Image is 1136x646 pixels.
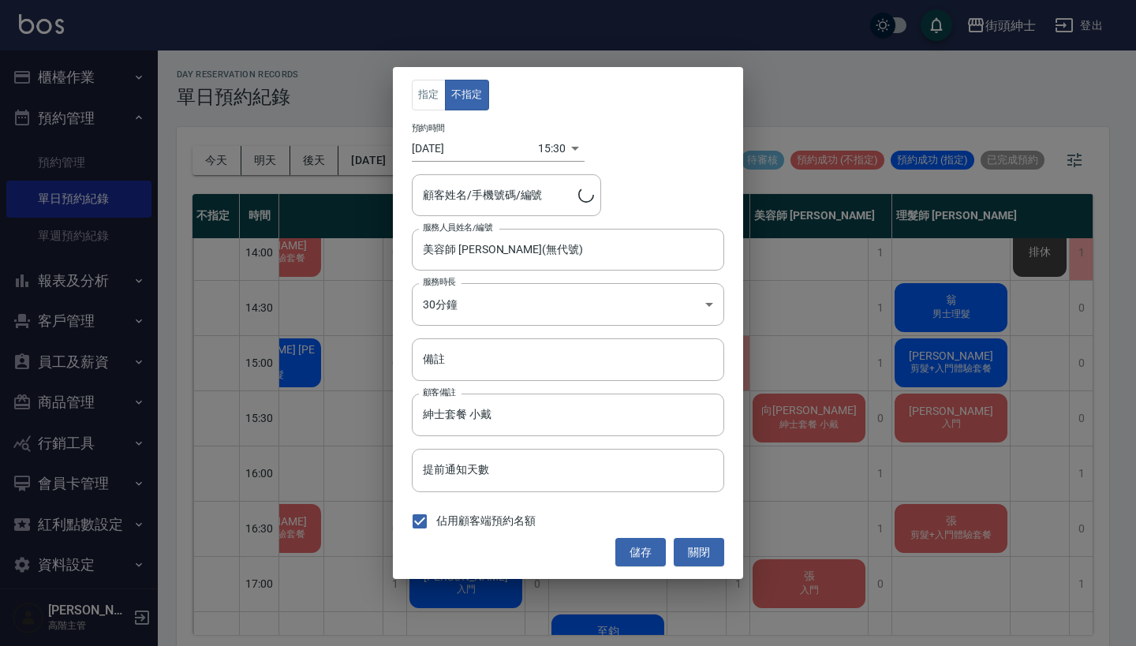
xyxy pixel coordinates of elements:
div: 30分鐘 [412,283,724,326]
label: 預約時間 [412,121,445,133]
button: 儲存 [615,538,666,567]
button: 關閉 [674,538,724,567]
span: 佔用顧客端預約名額 [436,513,536,529]
button: 不指定 [445,80,489,110]
input: Choose date, selected date is 2025-10-10 [412,136,538,162]
label: 服務時長 [423,276,456,288]
label: 服務人員姓名/編號 [423,222,492,233]
div: 15:30 [538,136,566,162]
label: 顧客備註 [423,386,456,398]
button: 指定 [412,80,446,110]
